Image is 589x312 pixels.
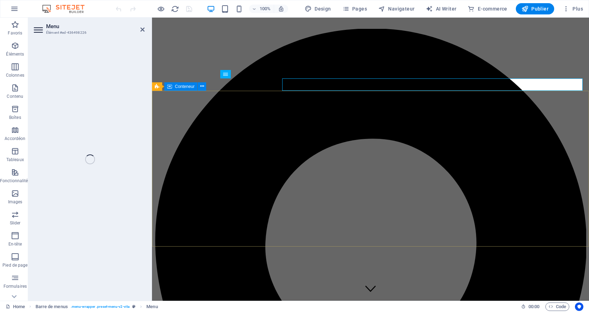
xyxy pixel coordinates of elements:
button: reload [171,5,179,13]
span: Conteneur [175,84,195,89]
a: Cliquez pour annuler la sélection. Double-cliquez pour ouvrir Pages. [6,303,25,311]
button: Publier [516,3,554,14]
button: Navigateur [375,3,417,14]
span: : [533,304,534,309]
p: Formulaires [4,284,27,289]
span: Navigateur [378,5,414,12]
span: Pages [342,5,367,12]
button: Usercentrics [575,303,583,311]
span: Plus [563,5,583,12]
button: 100% [249,5,274,13]
i: Lors du redimensionnement, ajuster automatiquement le niveau de zoom en fonction de l'appareil sé... [278,6,284,12]
p: Images [8,199,23,205]
button: E-commerce [465,3,510,14]
p: Colonnes [6,72,24,78]
p: Favoris [8,30,22,36]
div: Design (Ctrl+Alt+Y) [302,3,334,14]
h6: 100% [260,5,271,13]
span: AI Writer [426,5,456,12]
i: Cet élément est une présélection personnalisable. [132,305,135,308]
p: Pied de page [2,262,27,268]
button: Code [545,303,569,311]
button: Pages [340,3,370,14]
span: . menu-wrapper .preset-menu-v2-vita [71,303,129,311]
span: Cliquez pour sélectionner. Double-cliquez pour modifier. [146,303,158,311]
span: Design [305,5,331,12]
i: Actualiser la page [171,5,179,13]
nav: breadcrumb [36,303,158,311]
p: Accordéon [5,136,25,141]
span: E-commerce [468,5,507,12]
p: Slider [10,220,21,226]
span: Cliquez pour sélectionner. Double-cliquez pour modifier. [36,303,68,311]
span: Code [549,303,566,311]
p: En-tête [8,241,22,247]
p: Boîtes [9,115,21,120]
button: AI Writer [423,3,459,14]
h6: Durée de la session [521,303,540,311]
p: Tableaux [6,157,24,163]
button: Design [302,3,334,14]
button: Plus [560,3,586,14]
img: Editor Logo [40,5,93,13]
p: Contenu [7,94,23,99]
span: 00 00 [528,303,539,311]
span: Publier [521,5,549,12]
p: Éléments [6,51,24,57]
button: Cliquez ici pour quitter le mode Aperçu et poursuivre l'édition. [157,5,165,13]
